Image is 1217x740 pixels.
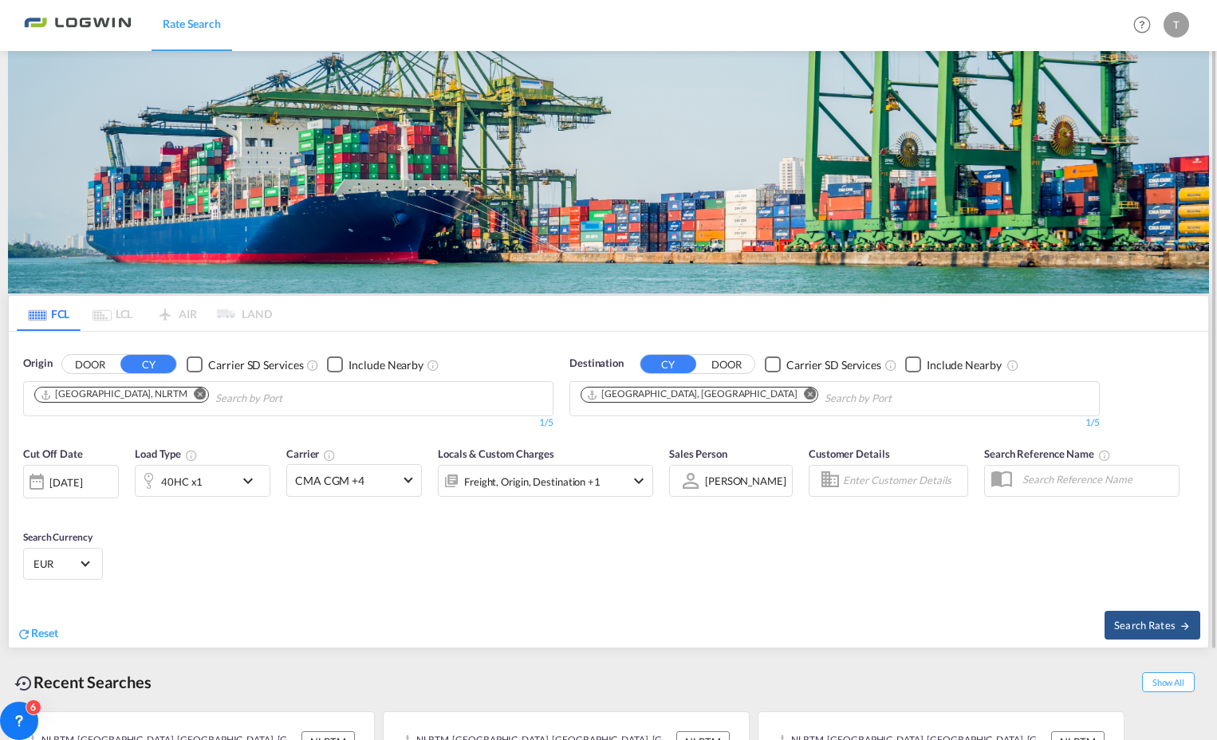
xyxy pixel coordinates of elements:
[569,416,1100,430] div: 1/5
[843,469,963,493] input: Enter Customer Details
[24,7,132,43] img: bc73a0e0d8c111efacd525e4c8ad7d32.png
[1006,359,1019,372] md-icon: Unchecked: Ignores neighbouring ports when fetching rates.Checked : Includes neighbouring ports w...
[9,332,1208,647] div: OriginDOOR CY Checkbox No InkUnchecked: Search for CY (Container Yard) services for all selected ...
[40,388,187,401] div: Rotterdam, NLRTM
[120,355,176,373] button: CY
[323,449,336,462] md-icon: The selected Trucker/Carrierwill be displayed in the rate results If the rates are from another f...
[306,359,319,372] md-icon: Unchecked: Search for CY (Container Yard) services for all selected carriers.Checked : Search for...
[569,356,624,372] span: Destination
[31,626,58,640] span: Reset
[984,447,1111,460] span: Search Reference Name
[1128,11,1164,40] div: Help
[905,356,1002,372] md-checkbox: Checkbox No Ink
[427,359,439,372] md-icon: Unchecked: Ignores neighbouring ports when fetching rates.Checked : Includes neighbouring ports w...
[32,552,94,575] md-select: Select Currency: € EUREuro
[17,627,31,641] md-icon: icon-refresh
[629,471,648,490] md-icon: icon-chevron-down
[765,356,881,372] md-checkbox: Checkbox No Ink
[187,356,303,372] md-checkbox: Checkbox No Ink
[8,664,158,700] div: Recent Searches
[1142,672,1195,692] span: Show All
[208,357,303,373] div: Carrier SD Services
[1014,467,1179,491] input: Search Reference Name
[62,356,118,374] button: DOOR
[135,447,198,460] span: Load Type
[327,356,423,372] md-checkbox: Checkbox No Ink
[1164,12,1189,37] div: T
[809,447,889,460] span: Customer Details
[286,447,336,460] span: Carrier
[135,465,270,497] div: 40HC x1icon-chevron-down
[1098,449,1111,462] md-icon: Your search will be saved by the below given name
[349,357,423,373] div: Include Nearby
[17,296,81,331] md-tab-item: FCL
[33,557,78,571] span: EUR
[1180,620,1191,632] md-icon: icon-arrow-right
[884,359,897,372] md-icon: Unchecked: Search for CY (Container Yard) services for all selected carriers.Checked : Search for...
[185,449,198,462] md-icon: icon-information-outline
[23,465,119,498] div: [DATE]
[438,447,554,460] span: Locals & Custom Charges
[825,386,976,411] input: Chips input.
[438,465,653,497] div: Freight Origin Destination Factory Stuffingicon-chevron-down
[1105,611,1200,640] button: Search Ratesicon-arrow-right
[184,388,208,403] button: Remove
[238,471,266,490] md-icon: icon-chevron-down
[786,357,881,373] div: Carrier SD Services
[705,474,786,487] div: [PERSON_NAME]
[40,388,191,401] div: Press delete to remove this chip.
[699,356,754,374] button: DOOR
[669,447,727,460] span: Sales Person
[8,51,1209,293] img: bild-fuer-ratentool.png
[586,388,800,401] div: Press delete to remove this chip.
[161,470,203,493] div: 40HC x1
[464,470,601,493] div: Freight Origin Destination Factory Stuffing
[23,531,93,543] span: Search Currency
[927,357,1002,373] div: Include Nearby
[215,386,367,411] input: Chips input.
[163,17,221,30] span: Rate Search
[586,388,797,401] div: Shanghai, CNSHA
[49,475,82,490] div: [DATE]
[32,382,373,411] md-chips-wrap: Chips container. Use arrow keys to select chips.
[703,469,788,492] md-select: Sales Person: Thomas Maliszewski
[14,674,33,693] md-icon: icon-backup-restore
[1128,11,1156,38] span: Help
[23,496,35,518] md-datepicker: Select
[794,388,817,403] button: Remove
[23,447,83,460] span: Cut Off Date
[295,473,399,489] span: CMA CGM +4
[578,382,983,411] md-chips-wrap: Chips container. Use arrow keys to select chips.
[1114,619,1191,632] span: Search Rates
[23,356,52,372] span: Origin
[17,625,58,643] div: icon-refreshReset
[640,355,696,373] button: CY
[23,416,553,430] div: 1/5
[17,296,272,331] md-pagination-wrapper: Use the left and right arrow keys to navigate between tabs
